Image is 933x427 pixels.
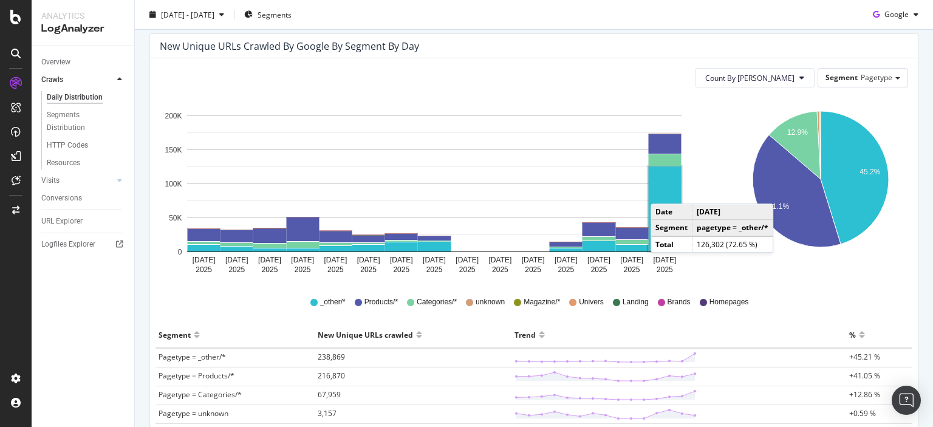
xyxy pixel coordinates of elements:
[145,5,229,24] button: [DATE] - [DATE]
[159,389,242,400] span: Pagetype = Categories/*
[47,109,114,134] div: Segments Distribution
[456,256,479,264] text: [DATE]
[258,256,281,264] text: [DATE]
[849,371,880,381] span: +41.05 %
[476,297,505,307] span: unknown
[291,256,314,264] text: [DATE]
[558,265,574,274] text: 2025
[654,256,677,264] text: [DATE]
[390,256,413,264] text: [DATE]
[868,5,923,24] button: Google
[651,204,692,220] td: Date
[735,97,906,279] svg: A chart.
[41,238,95,251] div: Logfiles Explorer
[849,408,876,418] span: +0.59 %
[169,214,182,222] text: 50K
[320,297,346,307] span: _other/*
[318,352,345,362] span: 238,869
[161,9,214,19] span: [DATE] - [DATE]
[657,265,673,274] text: 2025
[692,220,773,236] td: pagetype = _other/*
[324,256,347,264] text: [DATE]
[41,192,82,205] div: Conversions
[318,408,337,418] span: 3,157
[47,157,80,169] div: Resources
[525,265,541,274] text: 2025
[196,265,212,274] text: 2025
[239,5,296,24] button: Segments
[295,265,311,274] text: 2025
[357,256,380,264] text: [DATE]
[709,297,749,307] span: Homepages
[41,238,126,251] a: Logfiles Explorer
[41,192,126,205] a: Conversions
[318,371,345,381] span: 216,870
[860,168,880,176] text: 45.2%
[825,72,858,83] span: Segment
[587,256,610,264] text: [DATE]
[47,91,126,104] a: Daily Distribution
[327,265,344,274] text: 2025
[705,73,795,83] span: Count By Day
[489,256,512,264] text: [DATE]
[47,139,88,152] div: HTTP Codes
[41,215,83,228] div: URL Explorer
[624,265,640,274] text: 2025
[426,265,443,274] text: 2025
[318,389,341,400] span: 67,959
[492,265,508,274] text: 2025
[884,9,909,19] span: Google
[695,68,815,87] button: Count By [PERSON_NAME]
[668,297,691,307] span: Brands
[768,203,789,211] text: 41.1%
[692,204,773,220] td: [DATE]
[423,256,446,264] text: [DATE]
[165,112,182,120] text: 200K
[41,10,125,22] div: Analytics
[159,325,191,344] div: Segment
[364,297,398,307] span: Products/*
[228,265,245,274] text: 2025
[651,236,692,252] td: Total
[41,56,70,69] div: Overview
[41,215,126,228] a: URL Explorer
[620,256,643,264] text: [DATE]
[159,352,226,362] span: Pagetype = _other/*
[41,73,114,86] a: Crawls
[41,73,63,86] div: Crawls
[692,236,773,252] td: 126,302 (72.65 %)
[579,297,604,307] span: Univers
[225,256,248,264] text: [DATE]
[159,371,234,381] span: Pagetype = Products/*
[41,174,60,187] div: Visits
[165,146,182,154] text: 150K
[41,56,126,69] a: Overview
[178,248,182,256] text: 0
[849,352,880,362] span: +45.21 %
[193,256,216,264] text: [DATE]
[514,325,536,344] div: Trend
[849,325,856,344] div: %
[318,325,413,344] div: New Unique URLs crawled
[262,265,278,274] text: 2025
[159,408,228,418] span: Pagetype = unknown
[393,265,409,274] text: 2025
[47,109,126,134] a: Segments Distribution
[258,9,292,19] span: Segments
[524,297,560,307] span: Magazine/*
[651,220,692,236] td: Segment
[849,389,880,400] span: +12.86 %
[41,174,114,187] a: Visits
[160,97,709,279] svg: A chart.
[591,265,607,274] text: 2025
[522,256,545,264] text: [DATE]
[360,265,377,274] text: 2025
[41,22,125,36] div: LogAnalyzer
[47,157,126,169] a: Resources
[160,40,419,52] div: New Unique URLs crawled by google by Segment by Day
[892,386,921,415] div: Open Intercom Messenger
[165,180,182,188] text: 100K
[787,128,807,137] text: 12.9%
[47,91,103,104] div: Daily Distribution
